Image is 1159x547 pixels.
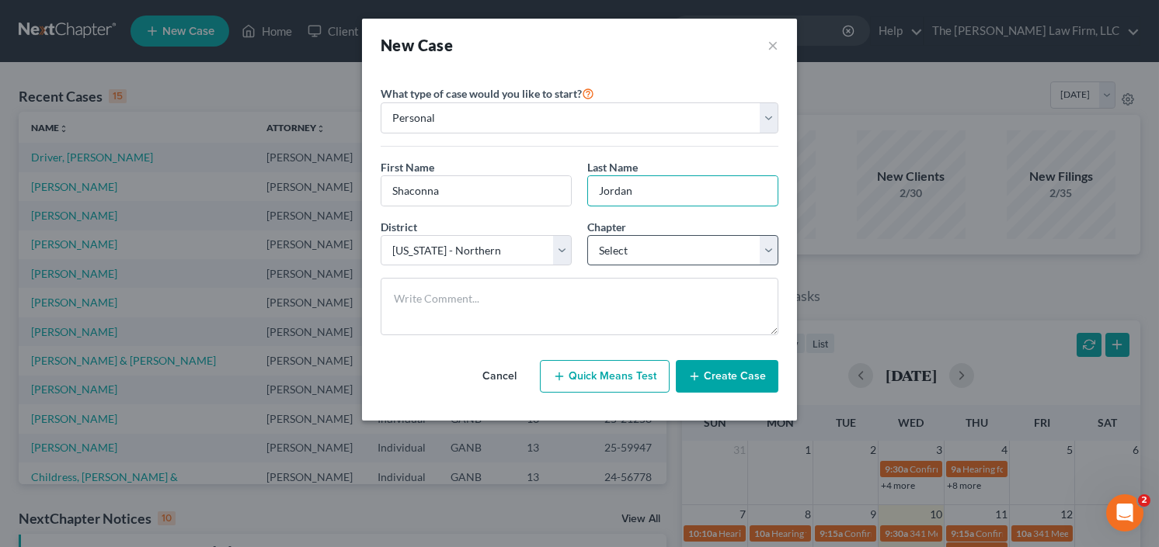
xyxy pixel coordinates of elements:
label: What type of case would you like to start? [381,84,594,102]
input: Enter First Name [381,176,571,206]
strong: New Case [381,36,453,54]
button: Create Case [676,360,778,393]
span: Last Name [587,161,638,174]
span: Chapter [587,220,626,234]
span: District [381,220,417,234]
span: 2 [1138,494,1150,507]
span: First Name [381,161,434,174]
iframe: Intercom live chat [1106,494,1143,531]
button: Cancel [465,361,534,392]
button: × [767,34,778,56]
button: Quick Means Test [540,360,670,393]
input: Enter Last Name [588,176,778,206]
